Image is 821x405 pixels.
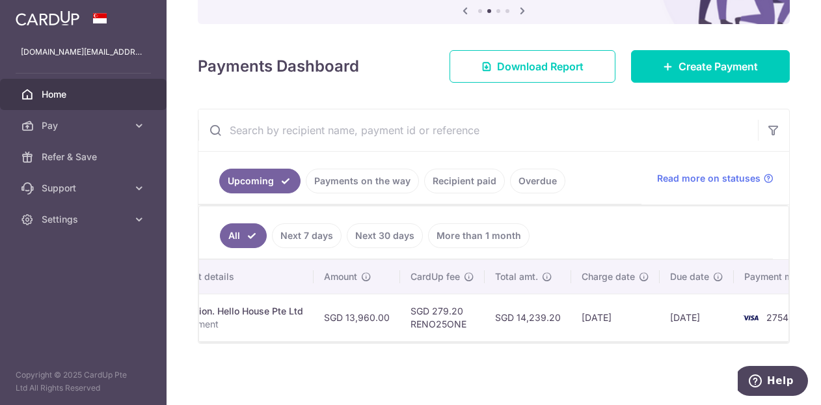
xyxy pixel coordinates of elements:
[497,59,584,74] span: Download Report
[42,213,128,226] span: Settings
[42,182,128,195] span: Support
[679,59,758,74] span: Create Payment
[198,55,359,78] h4: Payments Dashboard
[766,312,788,323] span: 2754
[314,294,400,341] td: SGD 13,960.00
[42,119,128,132] span: Pay
[306,169,419,193] a: Payments on the way
[738,310,764,326] img: Bank Card
[219,169,301,193] a: Upcoming
[42,88,128,101] span: Home
[400,294,485,341] td: SGD 279.20 RENO25ONE
[670,270,709,283] span: Due date
[571,294,660,341] td: [DATE]
[657,172,760,185] span: Read more on statuses
[510,169,565,193] a: Overdue
[21,46,146,59] p: [DOMAIN_NAME][EMAIL_ADDRESS][DOMAIN_NAME]
[660,294,734,341] td: [DATE]
[324,270,357,283] span: Amount
[657,172,774,185] a: Read more on statuses
[347,223,423,248] a: Next 30 days
[42,150,128,163] span: Refer & Save
[198,109,758,151] input: Search by recipient name, payment id or reference
[424,169,505,193] a: Recipient paid
[738,366,808,398] iframe: Opens a widget where you can find more information
[582,270,635,283] span: Charge date
[450,50,615,83] a: Download Report
[164,318,303,331] p: 4th payment
[485,294,571,341] td: SGD 14,239.20
[220,223,267,248] a: All
[272,223,342,248] a: Next 7 days
[495,270,538,283] span: Total amt.
[631,50,790,83] a: Create Payment
[411,270,460,283] span: CardUp fee
[16,10,79,26] img: CardUp
[164,305,303,318] div: Renovation. Hello House Pte Ltd
[154,260,314,294] th: Payment details
[428,223,530,248] a: More than 1 month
